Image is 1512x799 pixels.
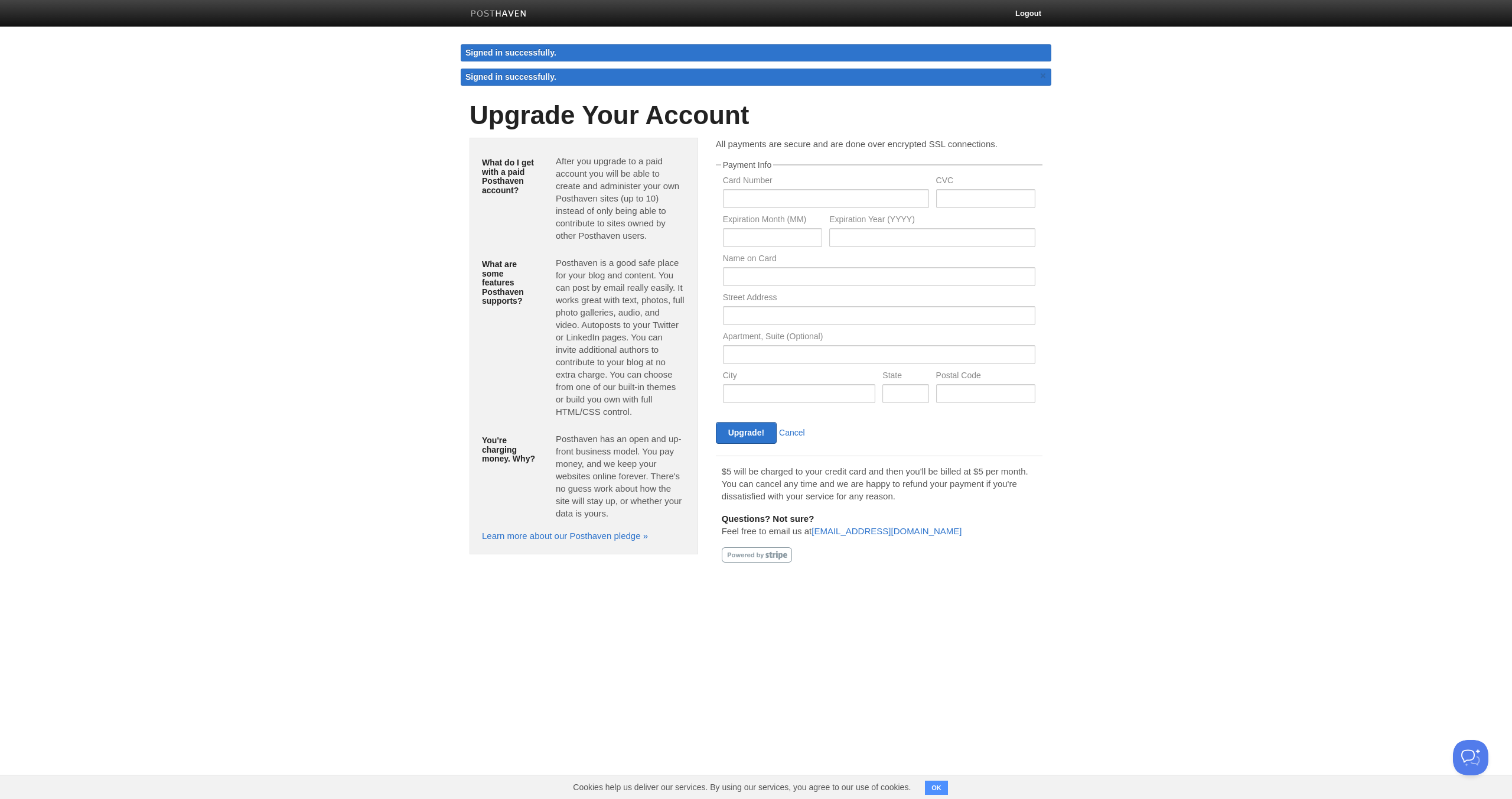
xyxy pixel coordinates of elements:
[461,44,1051,61] div: Signed in successfully.
[722,512,1037,537] p: Feel free to email us at
[556,433,686,519] p: Posthaven has an open and up-front business model. You pay money, and we keep your websites onlin...
[723,332,1035,343] label: Apartment, Suite (Optional)
[556,256,686,418] p: Posthaven is a good safe place for your blog and content. You can post by email really easily. It...
[779,428,805,437] a: Cancel
[561,775,923,799] span: Cookies help us deliver our services. By using our services, you agree to our use of cookies.
[1038,69,1048,83] a: ×
[465,72,556,82] span: Signed in successfully.
[722,465,1037,502] p: $5 will be charged to your credit card and then you'll be billed at $5 per month. You can cancel ...
[482,158,538,195] h5: What do I get with a paid Posthaven account?
[723,176,929,187] label: Card Number
[482,260,538,306] h5: What are some features Posthaven supports?
[716,138,1042,150] p: All payments are secure and are done over encrypted SSL connections.
[556,155,686,242] p: After you upgrade to a paid account you will be able to create and administer your own Posthaven ...
[471,10,527,19] img: Posthaven-bar
[936,371,1035,382] label: Postal Code
[482,531,648,541] a: Learn more about our Posthaven pledge »
[882,371,928,382] label: State
[925,781,948,795] button: OK
[470,101,1042,129] h1: Upgrade Your Account
[723,254,1035,265] label: Name on Card
[482,436,538,463] h5: You're charging money. Why?
[723,371,876,382] label: City
[1453,740,1488,775] iframe: Help Scout Beacon - Open
[723,293,1035,304] label: Street Address
[829,215,1035,226] label: Expiration Year (YYYY)
[721,161,774,169] legend: Payment Info
[716,422,777,444] input: Upgrade!
[936,176,1035,187] label: CVC
[812,526,962,536] a: [EMAIL_ADDRESS][DOMAIN_NAME]
[723,215,822,226] label: Expiration Month (MM)
[722,514,814,524] b: Questions? Not sure?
